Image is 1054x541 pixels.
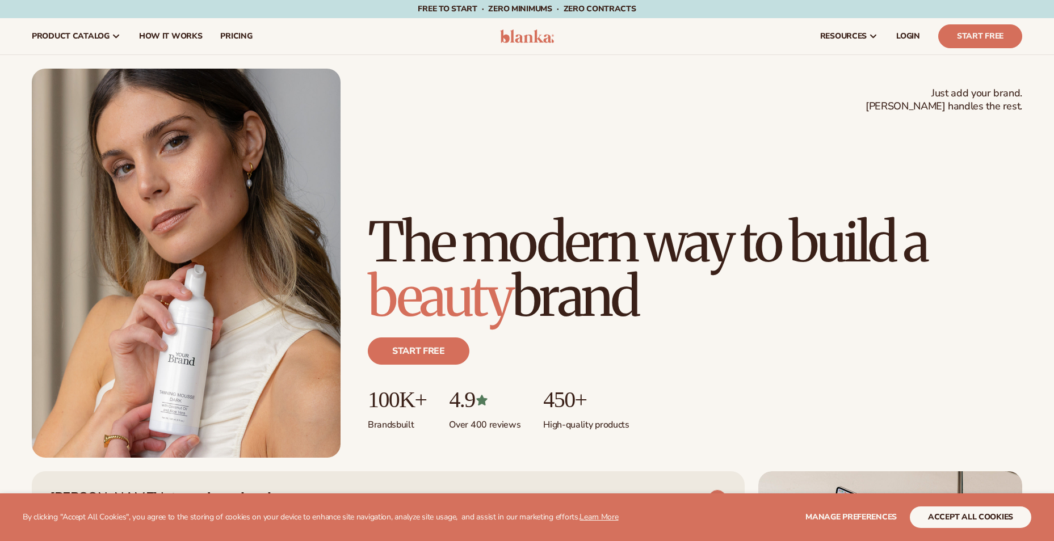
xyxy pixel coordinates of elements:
p: High-quality products [543,412,629,431]
a: Learn More [580,512,618,522]
a: How It Works [130,18,212,54]
a: pricing [211,18,261,54]
p: 100K+ [368,387,426,412]
p: 4.9 [449,387,520,412]
p: Over 400 reviews [449,412,520,431]
span: Just add your brand. [PERSON_NAME] handles the rest. [866,87,1022,113]
button: accept all cookies [910,506,1031,528]
span: Manage preferences [805,512,897,522]
img: Female holding tanning mousse. [32,69,341,458]
a: Start free [368,337,469,365]
button: Manage preferences [805,506,897,528]
a: LOGIN [887,18,929,54]
h1: The modern way to build a brand [368,215,1022,324]
p: Brands built [368,412,426,431]
a: Start Free [938,24,1022,48]
span: LOGIN [896,32,920,41]
span: pricing [220,32,252,41]
span: beauty [368,263,512,331]
img: logo [500,29,554,43]
span: Free to start · ZERO minimums · ZERO contracts [418,3,636,14]
a: resources [811,18,887,54]
span: resources [820,32,867,41]
a: VIEW PRODUCTS [627,489,727,508]
span: How It Works [139,32,203,41]
p: 450+ [543,387,629,412]
p: By clicking "Accept All Cookies", you agree to the storing of cookies on your device to enhance s... [23,513,619,522]
span: product catalog [32,32,110,41]
a: product catalog [23,18,130,54]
